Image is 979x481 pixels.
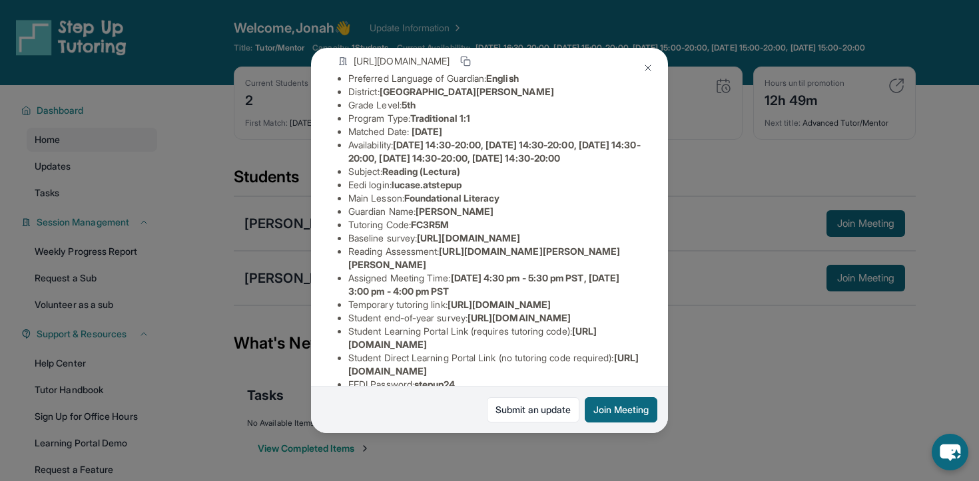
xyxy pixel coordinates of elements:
li: District: [348,85,641,98]
button: chat-button [932,434,968,470]
span: [PERSON_NAME] [416,206,493,217]
span: stepup24 [414,379,456,390]
li: Program Type: [348,112,641,125]
li: Main Lesson : [348,192,641,205]
li: Student end-of-year survey : [348,311,641,325]
li: Student Learning Portal Link (requires tutoring code) : [348,325,641,351]
span: [DATE] [412,126,442,137]
li: Baseline survey : [348,232,641,245]
span: [URL][DOMAIN_NAME] [448,299,551,310]
a: Submit an update [487,397,579,422]
span: [DATE] 14:30-20:00, [DATE] 14:30-20:00, [DATE] 14:30-20:00, [DATE] 14:30-20:00, [DATE] 14:30-20:00 [348,139,641,164]
span: Reading (Lectura) [382,166,460,177]
span: English [486,73,519,84]
li: Eedi login : [348,178,641,192]
button: Copy link [458,53,474,69]
li: Temporary tutoring link : [348,298,641,311]
span: [GEOGRAPHIC_DATA][PERSON_NAME] [380,86,554,97]
span: Foundational Literacy [404,192,499,204]
span: FC3R5M [411,219,449,230]
button: Join Meeting [585,397,657,422]
li: Availability: [348,138,641,165]
li: Preferred Language of Guardian: [348,72,641,85]
span: [URL][DOMAIN_NAME] [468,312,571,323]
li: Student Direct Learning Portal Link (no tutoring code required) : [348,351,641,378]
img: Close Icon [643,63,653,73]
li: EEDI Password : [348,378,641,391]
span: [DATE] 4:30 pm - 5:30 pm PST, [DATE] 3:00 pm - 4:00 pm PST [348,272,619,297]
li: Subject : [348,165,641,178]
li: Grade Level: [348,98,641,112]
span: lucase.atstepup [392,179,462,190]
span: 5th [402,99,416,110]
span: [URL][DOMAIN_NAME] [354,55,450,68]
li: Reading Assessment : [348,245,641,271]
li: Tutoring Code : [348,218,641,232]
span: Traditional 1:1 [410,112,470,124]
li: Guardian Name : [348,205,641,218]
span: [URL][DOMAIN_NAME] [417,232,520,243]
span: [URL][DOMAIN_NAME][PERSON_NAME][PERSON_NAME] [348,245,621,270]
li: Assigned Meeting Time : [348,271,641,298]
li: Matched Date: [348,125,641,138]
